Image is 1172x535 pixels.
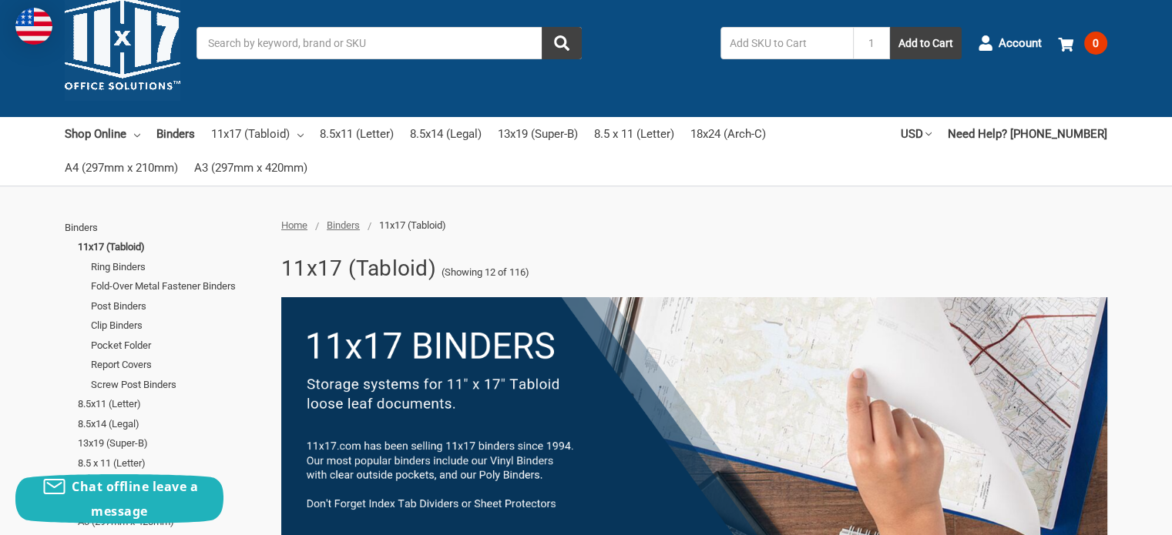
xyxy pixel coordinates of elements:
[690,117,766,151] a: 18x24 (Arch-C)
[91,375,264,395] a: Screw Post Binders
[15,474,223,523] button: Chat offline leave a message
[65,151,178,185] a: A4 (297mm x 210mm)
[91,316,264,336] a: Clip Binders
[91,355,264,375] a: Report Covers
[72,478,198,520] span: Chat offline leave a message
[78,394,264,414] a: 8.5x11 (Letter)
[78,433,264,453] a: 13x19 (Super-B)
[91,296,264,316] a: Post Binders
[78,453,264,473] a: 8.5 x 11 (Letter)
[379,219,446,231] span: 11x17 (Tabloid)
[327,219,360,231] a: Binders
[498,117,578,151] a: 13x19 (Super-B)
[281,219,307,231] a: Home
[320,117,394,151] a: 8.5x11 (Letter)
[948,117,1107,151] a: Need Help? [PHONE_NUMBER]
[442,265,529,280] span: (Showing 12 of 116)
[156,117,195,151] a: Binders
[890,27,962,59] button: Add to Cart
[978,23,1042,63] a: Account
[901,117,932,151] a: USD
[194,151,307,185] a: A3 (297mm x 420mm)
[1058,23,1107,63] a: 0
[65,218,264,238] a: Binders
[91,336,264,356] a: Pocket Folder
[594,117,674,151] a: 8.5 x 11 (Letter)
[91,257,264,277] a: Ring Binders
[78,237,264,257] a: 11x17 (Tabloid)
[1084,32,1107,55] span: 0
[65,117,140,151] a: Shop Online
[91,276,264,296] a: Fold-Over Metal Fastener Binders
[211,117,304,151] a: 11x17 (Tabloid)
[410,117,482,151] a: 8.5x14 (Legal)
[78,414,264,434] a: 8.5x14 (Legal)
[720,27,853,59] input: Add SKU to Cart
[281,249,436,289] h1: 11x17 (Tabloid)
[15,8,52,45] img: duty and tax information for United States
[999,35,1042,52] span: Account
[196,27,582,59] input: Search by keyword, brand or SKU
